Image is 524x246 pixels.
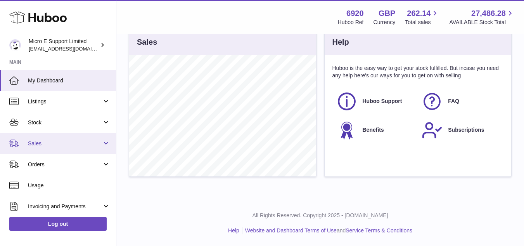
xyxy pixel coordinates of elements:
[137,37,157,47] h3: Sales
[28,77,110,84] span: My Dashboard
[379,8,395,19] strong: GBP
[374,19,396,26] div: Currency
[245,227,337,234] a: Website and Dashboard Terms of Use
[28,98,102,105] span: Listings
[29,38,99,52] div: Micro E Support Limited
[363,98,402,105] span: Huboo Support
[9,217,107,231] a: Log out
[471,8,506,19] span: 27,486.28
[338,19,364,26] div: Huboo Ref
[448,126,484,134] span: Subscriptions
[407,8,431,19] span: 262.14
[449,19,515,26] span: AVAILABLE Stock Total
[336,120,414,141] a: Benefits
[28,203,102,210] span: Invoicing and Payments
[422,120,500,141] a: Subscriptions
[363,126,384,134] span: Benefits
[336,91,414,112] a: Huboo Support
[346,8,364,19] strong: 6920
[28,161,102,168] span: Orders
[228,227,239,234] a: Help
[28,140,102,147] span: Sales
[29,45,114,52] span: [EMAIL_ADDRESS][DOMAIN_NAME]
[123,212,518,219] p: All Rights Reserved. Copyright 2025 - [DOMAIN_NAME]
[448,98,459,105] span: FAQ
[405,19,439,26] span: Total sales
[346,227,412,234] a: Service Terms & Conditions
[28,182,110,189] span: Usage
[449,8,515,26] a: 27,486.28 AVAILABLE Stock Total
[332,37,349,47] h3: Help
[422,91,500,112] a: FAQ
[405,8,439,26] a: 262.14 Total sales
[9,39,21,51] img: contact@micropcsupport.com
[242,227,412,234] li: and
[28,119,102,126] span: Stock
[332,65,504,79] p: Huboo is the easy way to get your stock fulfilled. But incase you need any help here's our ways f...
